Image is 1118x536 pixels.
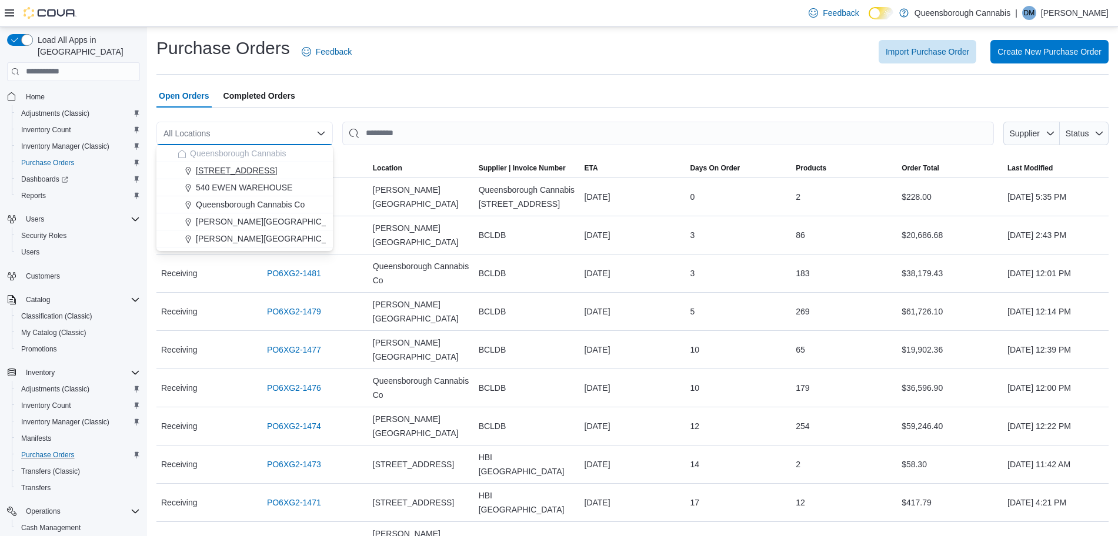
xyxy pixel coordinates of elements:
span: 254 [796,419,809,433]
button: Transfers [12,480,145,496]
div: [DATE] [580,262,686,285]
a: My Catalog (Classic) [16,326,91,340]
span: Transfers [21,483,51,493]
button: Users [2,211,145,227]
span: Security Roles [21,231,66,240]
div: [DATE] 12:39 PM [1003,338,1109,361]
span: Inventory Manager (Classic) [16,139,140,153]
span: [PERSON_NAME][GEOGRAPHIC_DATA] [373,183,469,211]
span: Feedback [316,46,352,58]
span: Inventory Manager (Classic) [21,142,109,151]
span: Order Total [902,163,939,173]
span: Operations [26,507,61,516]
button: Create New Purchase Order [990,40,1109,63]
a: Inventory Count [16,123,76,137]
div: BCLDB [474,376,580,400]
div: $19,902.36 [897,338,1003,361]
span: Feedback [823,7,859,19]
a: Feedback [297,40,356,63]
button: Users [12,244,145,260]
button: Operations [2,503,145,520]
span: Reports [21,191,46,200]
span: My Catalog (Classic) [16,326,140,340]
div: [DATE] 4:21 PM [1003,491,1109,514]
div: BCLDB [474,223,580,247]
span: Catalog [21,293,140,307]
a: PO6XG2-1471 [267,495,321,510]
button: Adjustments (Classic) [12,105,145,122]
div: $36,596.90 [897,376,1003,400]
a: Manifests [16,431,56,445]
a: Security Roles [16,229,71,243]
span: 3 [690,266,695,280]
button: Reports [12,187,145,204]
span: Users [21,247,39,257]
span: Receiving [161,266,197,280]
div: Queensborough Cannabis [STREET_ADDRESS] [474,178,580,216]
button: My Catalog (Classic) [12,324,145,341]
div: BCLDB [474,414,580,438]
span: Load All Apps in [GEOGRAPHIC_DATA] [33,34,140,58]
a: Inventory Manager (Classic) [16,139,114,153]
span: Users [21,212,140,226]
span: [PERSON_NAME][GEOGRAPHIC_DATA] [196,216,349,227]
span: 10 [690,381,699,395]
span: [PERSON_NAME][GEOGRAPHIC_DATA] [373,412,469,440]
button: Security Roles [12,227,145,244]
a: PO6XG2-1479 [267,304,321,319]
span: Receiving [161,304,197,319]
button: [PERSON_NAME][GEOGRAPHIC_DATA] [156,213,333,230]
a: Transfers (Classic) [16,464,85,478]
div: [DATE] 2:43 PM [1003,223,1109,247]
a: Promotions [16,342,62,356]
button: Transfers (Classic) [12,463,145,480]
span: [PERSON_NAME][GEOGRAPHIC_DATA] [373,297,469,326]
span: 12 [796,495,805,510]
span: Days On Order [690,163,740,173]
div: Location [373,163,402,173]
button: Inventory [2,364,145,381]
span: [PERSON_NAME][GEOGRAPHIC_DATA] [373,336,469,364]
span: 3 [690,228,695,242]
span: Supplier | Invoice Number [479,163,566,173]
span: Classification (Classic) [21,311,92,321]
span: DM [1024,6,1035,20]
button: Queensborough Cannabis [156,145,333,162]
span: Dashboards [21,175,68,184]
span: Receiving [161,343,197,357]
span: Inventory Count [21,125,71,135]
button: Products [791,159,897,177]
a: Classification (Classic) [16,309,97,323]
a: Inventory Manager (Classic) [16,415,114,429]
span: Inventory Count [16,123,140,137]
div: $61,726.10 [897,300,1003,323]
span: Supplier [1010,129,1040,138]
div: [DATE] 5:35 PM [1003,185,1109,209]
button: Home [2,88,145,105]
button: Inventory [21,366,59,380]
button: Inventory Count [12,122,145,138]
a: Inventory Count [16,398,76,413]
div: [DATE] [580,453,686,476]
button: Manifests [12,430,145,447]
span: Inventory Count [21,401,71,410]
span: Home [26,92,45,102]
button: Import Purchase Order [879,40,976,63]
div: Choose from the following options [156,145,333,247]
span: Inventory Count [16,398,140,413]
a: Customers [21,269,65,283]
a: Adjustments (Classic) [16,106,94,120]
span: Promotions [21,344,57,354]
span: Adjustments (Classic) [16,382,140,396]
span: Inventory Manager (Classic) [21,417,109,427]
span: Cash Management [16,521,140,535]
span: 14 [690,457,699,471]
button: [PERSON_NAME][GEOGRAPHIC_DATA] [156,230,333,247]
a: Purchase Orders [16,448,79,462]
div: [DATE] 11:42 AM [1003,453,1109,476]
button: Supplier [1003,122,1060,145]
a: Transfers [16,481,55,495]
span: 65 [796,343,805,357]
span: 17 [690,495,699,510]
